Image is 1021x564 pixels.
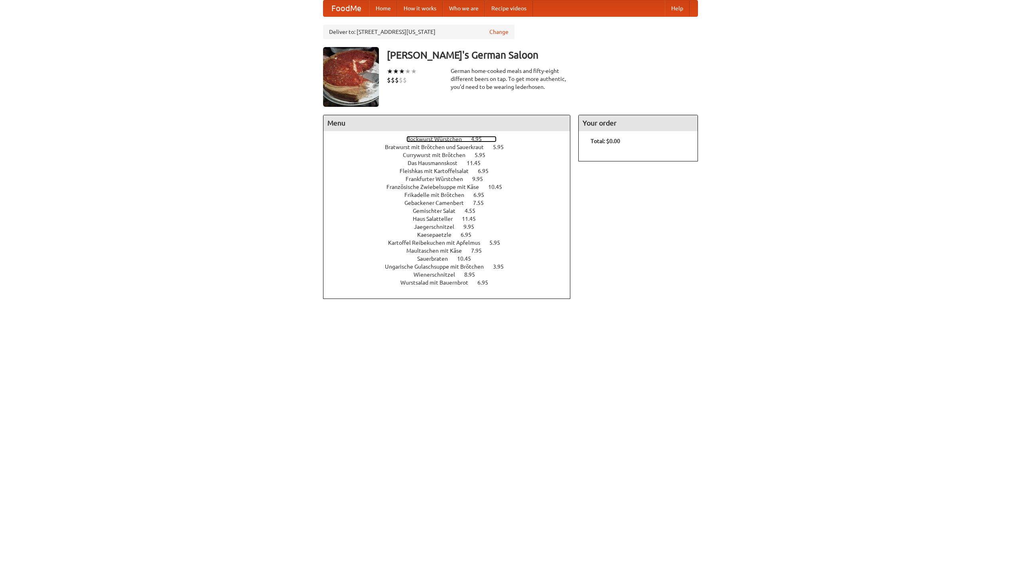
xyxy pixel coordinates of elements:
[387,67,393,76] li: ★
[461,232,479,238] span: 6.95
[406,176,471,182] span: Frankfurter Würstchen
[417,232,486,238] a: Kaesepaetzle 6.95
[323,47,379,107] img: angular.jpg
[462,216,484,222] span: 11.45
[478,168,497,174] span: 6.95
[406,248,497,254] a: Maultaschen mit Käse 7.95
[413,208,463,214] span: Gemischter Salat
[413,216,491,222] a: Haus Salatteller 11.45
[473,192,492,198] span: 6.95
[417,232,459,238] span: Kaesepaetzle
[413,216,461,222] span: Haus Salatteller
[408,160,465,166] span: Das Hausmannskost
[323,0,369,16] a: FoodMe
[414,271,463,278] span: Wienerschnitzel
[385,263,492,270] span: Ungarische Gulaschsuppe mit Brötchen
[369,0,397,16] a: Home
[403,152,473,158] span: Currywurst mit Brötchen
[473,200,492,206] span: 7.55
[465,208,483,214] span: 4.55
[406,248,470,254] span: Maultaschen mit Käse
[485,0,533,16] a: Recipe videos
[457,255,479,262] span: 10.45
[408,160,495,166] a: Das Hausmannskost 11.45
[400,168,503,174] a: Fleishkas mit Kartoffelsalat 6.95
[395,76,399,85] li: $
[405,67,411,76] li: ★
[591,138,620,144] b: Total: $0.00
[386,184,517,190] a: Französische Zwiebelsuppe mit Käse 10.45
[391,76,395,85] li: $
[414,224,462,230] span: Jaegerschnitzel
[665,0,690,16] a: Help
[399,67,405,76] li: ★
[400,279,503,286] a: Wurstsalad mit Bauernbrot 6.95
[393,67,399,76] li: ★
[385,144,518,150] a: Bratwurst mit Brötchen und Sauerkraut 5.95
[323,25,514,39] div: Deliver to: [STREET_ADDRESS][US_STATE]
[399,76,403,85] li: $
[413,208,490,214] a: Gemischter Salat 4.55
[406,136,470,142] span: Bockwurst Würstchen
[400,168,477,174] span: Fleishkas mit Kartoffelsalat
[403,152,500,158] a: Currywurst mit Brötchen 5.95
[472,176,491,182] span: 9.95
[397,0,443,16] a: How it works
[403,76,407,85] li: $
[388,240,488,246] span: Kartoffel Reibekuchen mit Apfelmus
[323,115,570,131] h4: Menu
[404,192,499,198] a: Frikadelle mit Brötchen 6.95
[443,0,485,16] a: Who we are
[493,263,512,270] span: 3.95
[386,184,487,190] span: Französische Zwiebelsuppe mit Käse
[467,160,489,166] span: 11.45
[414,224,489,230] a: Jaegerschnitzel 9.95
[464,271,483,278] span: 8.95
[471,248,490,254] span: 7.95
[451,67,570,91] div: German home-cooked meals and fifty-eight different beers on tap. To get more authentic, you'd nee...
[404,192,472,198] span: Frikadelle mit Brötchen
[579,115,698,131] h4: Your order
[417,255,456,262] span: Sauerbraten
[417,255,486,262] a: Sauerbraten 10.45
[406,136,497,142] a: Bockwurst Würstchen 4.95
[411,67,417,76] li: ★
[385,144,492,150] span: Bratwurst mit Brötchen und Sauerkraut
[489,240,508,246] span: 5.95
[385,263,518,270] a: Ungarische Gulaschsuppe mit Brötchen 3.95
[489,28,509,36] a: Change
[387,47,698,63] h3: [PERSON_NAME]'s German Saloon
[488,184,510,190] span: 10.45
[388,240,515,246] a: Kartoffel Reibekuchen mit Apfelmus 5.95
[471,136,490,142] span: 4.95
[387,76,391,85] li: $
[475,152,493,158] span: 5.95
[477,279,496,286] span: 6.95
[406,176,498,182] a: Frankfurter Würstchen 9.95
[414,271,490,278] a: Wienerschnitzel 8.95
[404,200,499,206] a: Gebackener Camenbert 7.55
[400,279,476,286] span: Wurstsalad mit Bauernbrot
[404,200,472,206] span: Gebackener Camenbert
[463,224,482,230] span: 9.95
[493,144,512,150] span: 5.95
